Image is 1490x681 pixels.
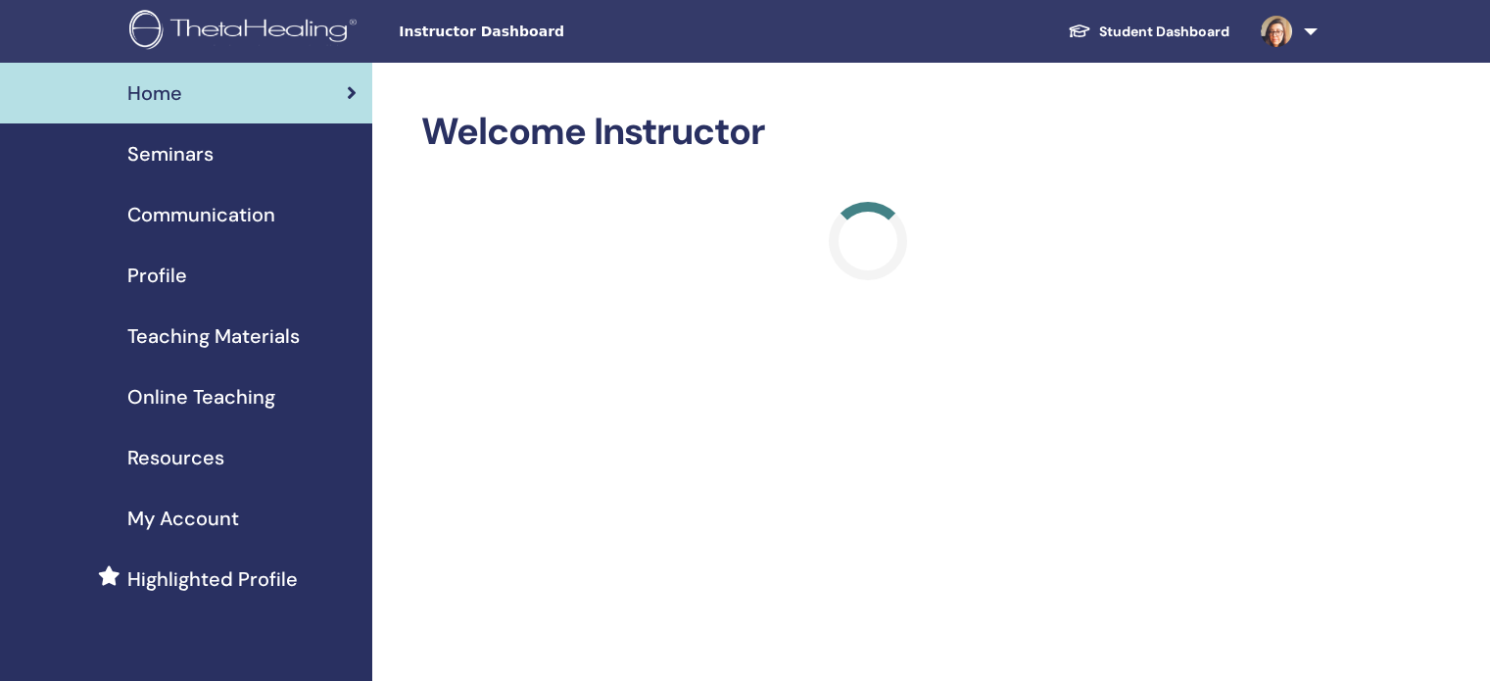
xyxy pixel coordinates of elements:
span: Highlighted Profile [127,564,298,594]
img: graduation-cap-white.svg [1068,23,1091,39]
span: Profile [127,261,187,290]
h2: Welcome Instructor [421,110,1314,155]
span: Communication [127,200,275,229]
span: Online Teaching [127,382,275,412]
span: Resources [127,443,224,472]
img: default.jpg [1261,16,1292,47]
span: Instructor Dashboard [399,22,693,42]
span: Seminars [127,139,214,169]
img: logo.png [129,10,363,54]
a: Student Dashboard [1052,14,1245,50]
span: My Account [127,504,239,533]
span: Home [127,78,182,108]
span: Teaching Materials [127,321,300,351]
